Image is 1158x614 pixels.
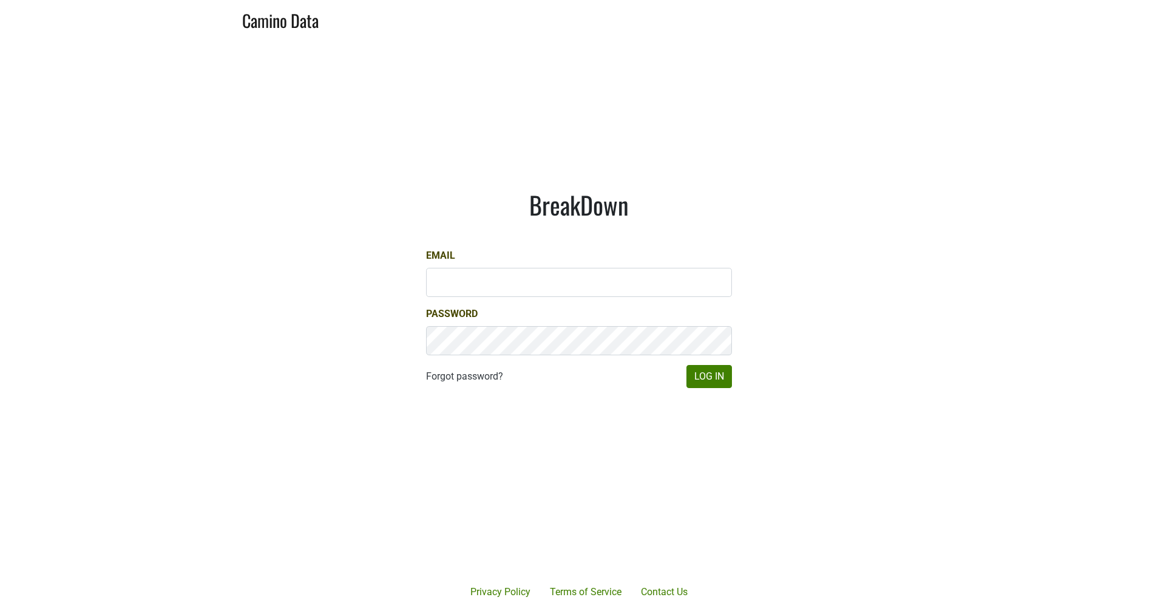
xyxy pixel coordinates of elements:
[686,365,732,388] button: Log In
[426,369,503,384] a: Forgot password?
[540,580,631,604] a: Terms of Service
[426,307,478,321] label: Password
[631,580,697,604] a: Contact Us
[426,248,455,263] label: Email
[242,5,319,33] a: Camino Data
[426,190,732,219] h1: BreakDown
[461,580,540,604] a: Privacy Policy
